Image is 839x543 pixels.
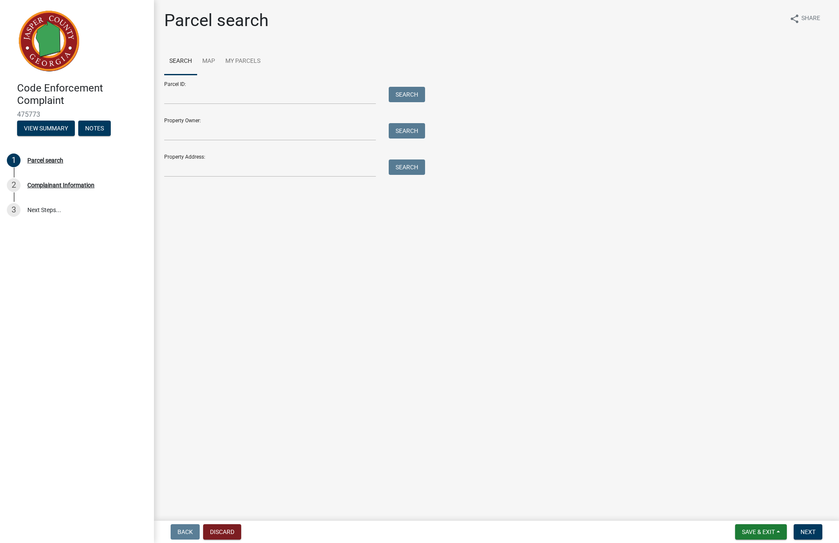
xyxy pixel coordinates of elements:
img: Jasper County, Georgia [17,9,81,73]
button: shareShare [783,10,827,27]
a: Map [197,48,220,75]
wm-modal-confirm: Notes [78,125,111,132]
button: Search [389,123,425,139]
wm-modal-confirm: Summary [17,125,75,132]
span: Save & Exit [742,528,775,535]
button: Next [794,524,822,540]
a: My Parcels [220,48,266,75]
div: 3 [7,203,21,217]
button: Back [171,524,200,540]
span: 475773 [17,110,137,118]
div: 2 [7,178,21,192]
button: Search [389,87,425,102]
button: View Summary [17,121,75,136]
h1: Parcel search [164,10,269,31]
span: Back [177,528,193,535]
div: Complainant Information [27,182,95,188]
button: Notes [78,121,111,136]
div: Parcel search [27,157,63,163]
div: 1 [7,153,21,167]
a: Search [164,48,197,75]
i: share [789,14,800,24]
h4: Code Enforcement Complaint [17,82,147,107]
button: Search [389,159,425,175]
button: Discard [203,524,241,540]
span: Share [801,14,820,24]
span: Next [801,528,815,535]
button: Save & Exit [735,524,787,540]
